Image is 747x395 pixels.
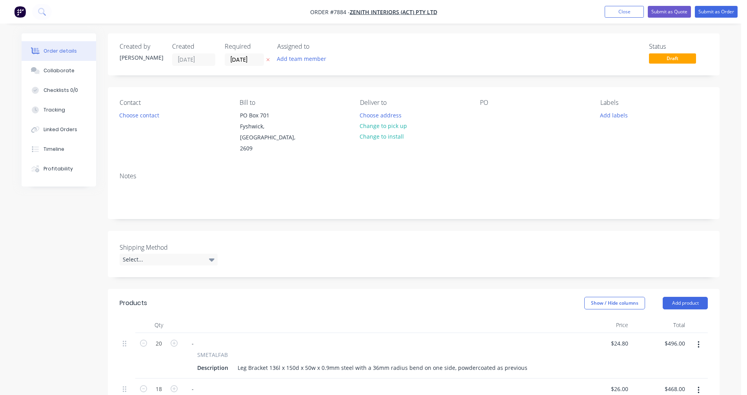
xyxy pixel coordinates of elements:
button: Choose address [356,110,406,120]
div: Fyshwick, [GEOGRAPHIC_DATA], 2609 [240,121,305,154]
button: Submit as Quote [648,6,691,18]
div: Select... [120,254,218,265]
button: Add labels [596,110,632,120]
div: Order details [44,48,77,55]
div: Labels [600,99,708,106]
div: Qty [135,317,182,333]
div: Description [194,362,231,373]
button: Choose contact [115,110,164,120]
button: Add team member [277,53,331,64]
div: Created [172,43,215,50]
div: Linked Orders [44,126,77,133]
div: Profitability [44,165,73,172]
div: Collaborate [44,67,75,74]
button: Profitability [22,159,96,179]
div: [PERSON_NAME] [120,53,163,62]
div: - [185,338,200,349]
div: Price [574,317,631,333]
div: PO Box 701Fyshwick, [GEOGRAPHIC_DATA], 2609 [233,110,312,154]
button: Add product [663,297,708,309]
span: SMETALFAB [197,351,228,359]
div: Timeline [44,146,64,153]
button: Tracking [22,100,96,120]
div: Contact [120,99,227,106]
div: - [185,383,200,395]
div: Created by [120,43,163,50]
div: Checklists 0/0 [44,87,78,94]
button: Collaborate [22,61,96,80]
button: Linked Orders [22,120,96,139]
button: Timeline [22,139,96,159]
button: Change to pick up [356,121,411,131]
button: Show / Hide columns [584,297,645,309]
button: Submit as Order [695,6,738,18]
button: Checklists 0/0 [22,80,96,100]
img: Factory [14,6,26,18]
button: Add team member [273,53,331,64]
button: Close [605,6,644,18]
div: PO Box 701 [240,110,305,121]
div: Products [120,298,147,308]
div: Tracking [44,106,65,113]
div: Assigned to [277,43,356,50]
button: Order details [22,41,96,61]
div: Leg Bracket 136l x 150d x 50w x 0.9mm steel with a 36mm radius bend on one side, powdercoated as ... [234,362,531,373]
button: Change to install [356,131,408,142]
a: Zenith Interiors (ACT) Pty Ltd [350,8,437,16]
span: Order #7884 - [310,8,350,16]
label: Shipping Method [120,243,218,252]
div: Required [225,43,268,50]
div: Deliver to [360,99,467,106]
span: Draft [649,53,696,63]
div: Total [631,317,688,333]
div: Bill to [240,99,347,106]
div: PO [480,99,587,106]
iframe: Intercom live chat [720,368,739,387]
div: Notes [120,172,708,180]
div: Status [649,43,708,50]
